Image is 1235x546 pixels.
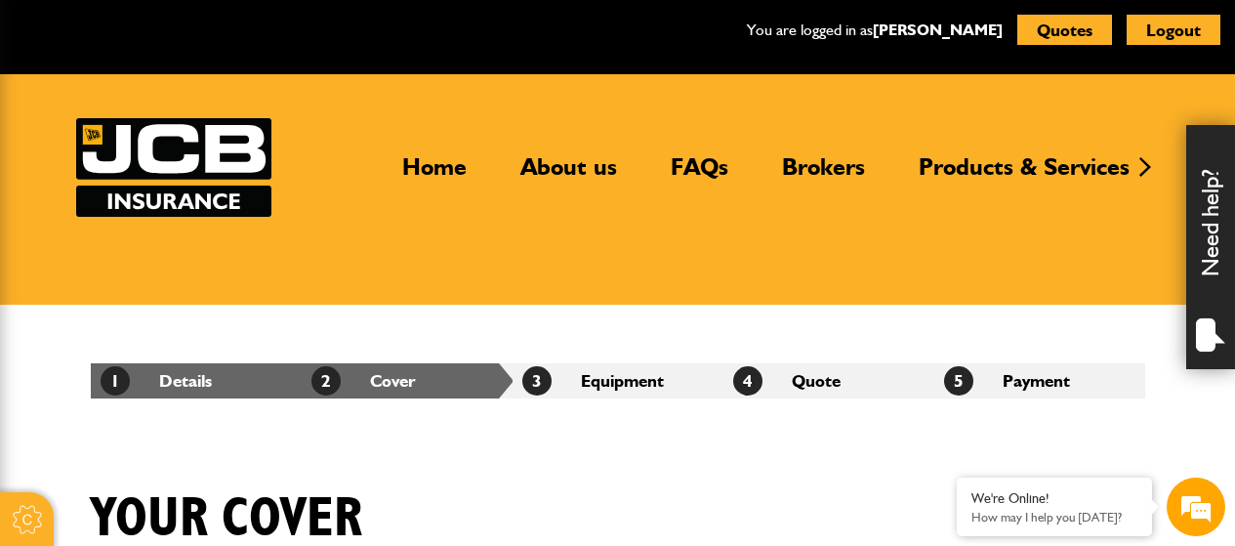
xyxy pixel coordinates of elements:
li: Quote [723,363,934,399]
span: 2 [311,366,341,396]
li: Payment [934,363,1145,399]
a: FAQs [656,152,743,197]
img: JCB Insurance Services logo [76,118,271,217]
p: How may I help you today? [971,510,1137,525]
p: You are logged in as [747,18,1003,43]
span: 3 [522,366,552,396]
div: We're Online! [971,490,1137,507]
span: 4 [733,366,762,396]
a: About us [506,152,632,197]
a: 1Details [101,370,212,391]
button: Quotes [1017,15,1112,45]
li: Equipment [513,363,723,399]
span: 1 [101,366,130,396]
a: Brokers [767,152,880,197]
a: Products & Services [904,152,1144,197]
a: [PERSON_NAME] [873,21,1003,39]
a: JCB Insurance Services [76,118,271,217]
span: 5 [944,366,973,396]
div: Need help? [1186,125,1235,369]
a: Home [388,152,481,197]
li: Cover [302,363,513,399]
button: Logout [1127,15,1220,45]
